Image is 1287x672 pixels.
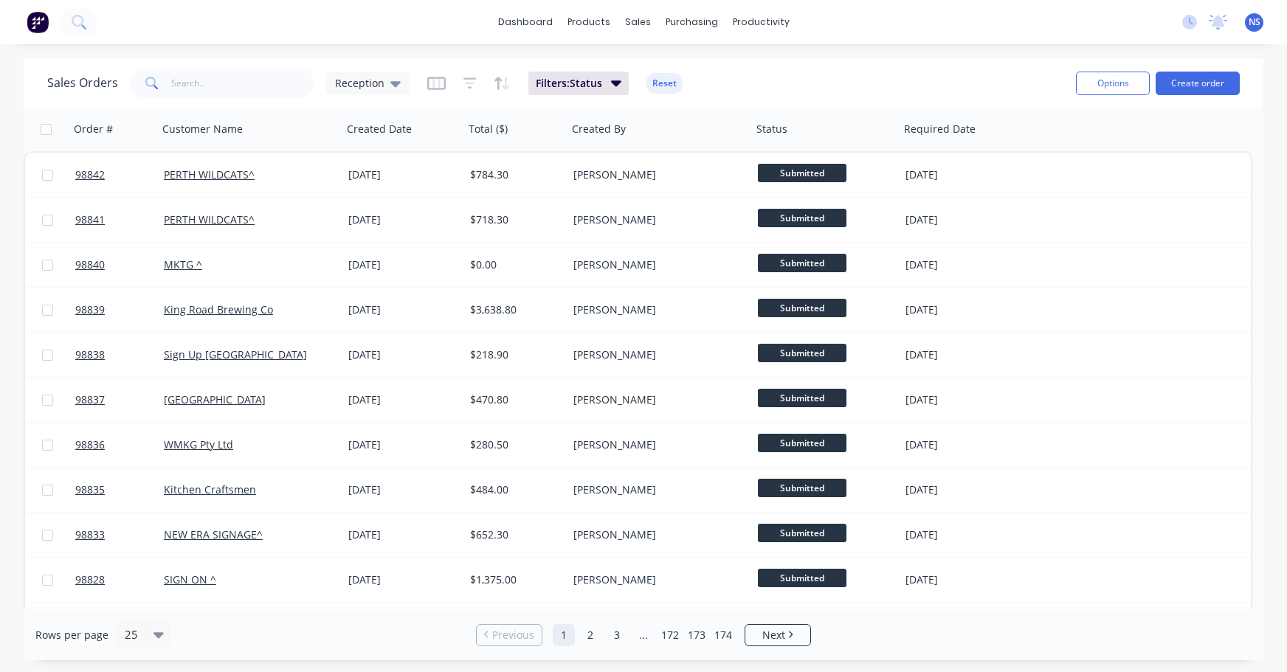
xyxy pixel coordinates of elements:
div: $0.00 [470,257,557,272]
div: $484.00 [470,482,557,497]
div: [DATE] [905,257,1023,272]
a: NEW ERA SIGNAGE^ [164,527,263,541]
div: [DATE] [905,347,1023,362]
div: [DATE] [905,527,1023,542]
div: $652.30 [470,527,557,542]
span: NS [1249,15,1260,29]
div: productivity [725,11,797,33]
span: 98839 [75,302,105,317]
div: [DATE] [348,347,458,362]
div: [DATE] [348,257,458,272]
a: Previous page [477,628,542,642]
a: dashboard [491,11,560,33]
span: 98833 [75,527,105,542]
div: [PERSON_NAME] [573,392,737,407]
div: $470.80 [470,392,557,407]
a: 98842 [75,153,164,197]
a: 98841 [75,198,164,242]
a: MKTG ^ [164,257,202,271]
div: $718.30 [470,212,557,227]
h1: Sales Orders [47,76,118,90]
div: [PERSON_NAME] [573,572,737,587]
span: Submitted [758,164,846,182]
a: PERTH WILDCATS^ [164,167,255,181]
a: 98835 [75,468,164,512]
span: 98828 [75,572,105,587]
div: [PERSON_NAME] [573,527,737,542]
span: 98842 [75,167,105,182]
div: sales [618,11,658,33]
div: Created Date [347,122,412,136]
a: 98837 [75,378,164,422]
button: Filters:Status [528,72,629,95]
span: Next [762,628,785,642]
a: WMKG Pty Ltd [164,437,233,451]
a: Page 174 [712,624,734,646]
span: Rows per page [35,628,108,642]
button: Options [1076,72,1150,95]
div: [DATE] [348,167,458,182]
a: 98836 [75,423,164,467]
input: Search... [171,69,315,98]
div: [PERSON_NAME] [573,437,737,452]
div: [DATE] [905,302,1023,317]
span: Submitted [758,299,846,317]
span: 98835 [75,482,105,497]
span: 98840 [75,257,105,272]
span: Submitted [758,524,846,542]
span: Reception [335,75,384,91]
div: [DATE] [348,527,458,542]
div: [DATE] [905,167,1023,182]
span: 98838 [75,347,105,362]
ul: Pagination [470,624,817,646]
div: Created By [572,122,626,136]
button: Reset [646,73,683,94]
a: 98843 [75,603,164,647]
div: [PERSON_NAME] [573,302,737,317]
a: Page 172 [659,624,681,646]
span: Previous [492,628,534,642]
span: 98836 [75,437,105,452]
span: Submitted [758,434,846,452]
span: 98837 [75,392,105,407]
div: [DATE] [905,482,1023,497]
span: Submitted [758,344,846,362]
span: Submitted [758,209,846,227]
span: Filters: Status [536,76,602,91]
div: products [560,11,618,33]
div: $3,638.80 [470,302,557,317]
a: Page 173 [686,624,708,646]
a: Next page [745,628,810,642]
div: [DATE] [348,437,458,452]
div: [PERSON_NAME] [573,257,737,272]
div: Required Date [904,122,976,136]
a: 98838 [75,333,164,377]
span: Submitted [758,389,846,407]
div: $218.90 [470,347,557,362]
a: Sign Up [GEOGRAPHIC_DATA] [164,347,307,361]
div: [DATE] [348,302,458,317]
a: [GEOGRAPHIC_DATA] [164,392,266,406]
span: Submitted [758,254,846,272]
img: Factory [27,11,49,33]
div: [DATE] [905,437,1023,452]
a: 98828 [75,558,164,602]
a: King Road Brewing Co [164,302,273,316]
div: [DATE] [348,482,458,497]
div: $784.30 [470,167,557,182]
span: Submitted [758,479,846,497]
a: Page 2 [579,624,601,646]
div: [DATE] [905,392,1023,407]
span: 98841 [75,212,105,227]
div: [DATE] [348,572,458,587]
div: [DATE] [905,212,1023,227]
button: Create order [1156,72,1240,95]
div: [DATE] [348,392,458,407]
div: [PERSON_NAME] [573,212,737,227]
a: Jump forward [632,624,655,646]
a: Page 3 [606,624,628,646]
a: 98833 [75,513,164,557]
a: PERTH WILDCATS^ [164,212,255,226]
div: [PERSON_NAME] [573,167,737,182]
div: [PERSON_NAME] [573,347,737,362]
